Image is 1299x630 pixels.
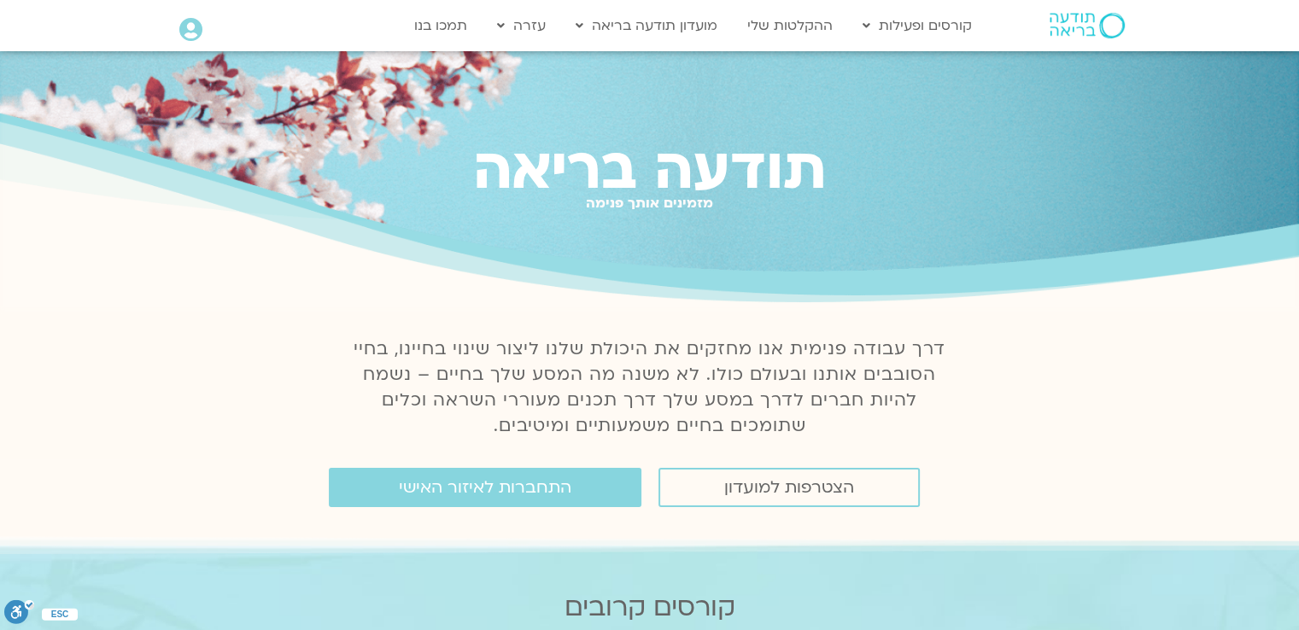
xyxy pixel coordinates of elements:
span: התחברות לאיזור האישי [399,478,571,497]
a: קורסים ופעילות [854,9,980,42]
p: דרך עבודה פנימית אנו מחזקים את היכולת שלנו ליצור שינוי בחיינו, בחיי הסובבים אותנו ובעולם כולו. לא... [344,336,956,439]
a: מועדון תודעה בריאה [567,9,726,42]
a: עזרה [489,9,554,42]
a: התחברות לאיזור האישי [329,468,641,507]
a: תמכו בנו [406,9,476,42]
h2: קורסים קרובים [118,592,1182,622]
a: הצטרפות למועדון [658,468,920,507]
span: הצטרפות למועדון [724,478,854,497]
a: ההקלטות שלי [739,9,841,42]
img: תודעה בריאה [1050,13,1125,38]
